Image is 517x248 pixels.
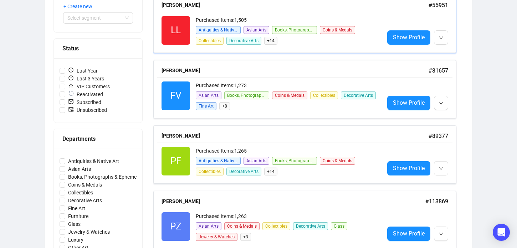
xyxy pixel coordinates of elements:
[162,1,429,9] div: [PERSON_NAME]
[170,88,181,103] span: FV
[65,157,122,165] span: Antiquities & Native Art
[65,83,113,90] span: VIP Customers
[162,197,425,205] div: [PERSON_NAME]
[65,67,101,75] span: Last Year
[439,167,443,171] span: down
[162,132,429,140] div: [PERSON_NAME]
[196,91,221,99] span: Asian Arts
[63,3,92,10] span: + Create new
[65,204,88,212] span: Fine Art
[224,222,260,230] span: Coins & Medals
[65,189,96,197] span: Collectibles
[387,227,430,241] a: Show Profile
[429,2,448,9] span: # 55951
[63,1,98,12] button: + Create new
[240,233,251,241] span: + 3
[272,157,317,165] span: Books, Photographs & Ephemera
[320,157,355,165] span: Coins & Medals
[425,198,448,205] span: # 113869
[153,125,464,184] a: [PERSON_NAME]#89377PFPurchased Items:1,265Antiquities & Native ArtAsian ArtsBooks, Photographs & ...
[429,67,448,74] span: # 81657
[65,181,105,189] span: Coins & Medals
[224,91,269,99] span: Books, Photographs & Ephemera
[65,106,110,114] span: Unsubscribed
[219,102,230,110] span: + 8
[196,26,241,34] span: Antiquities & Native Art
[439,232,443,236] span: down
[196,37,224,45] span: Collectibles
[310,91,338,99] span: Collectibles
[170,154,181,168] span: PF
[244,26,269,34] span: Asian Arts
[493,224,510,241] div: Open Intercom Messenger
[65,165,94,173] span: Asian Arts
[62,44,134,53] div: Status
[387,30,430,45] a: Show Profile
[262,222,290,230] span: Collectibles
[393,229,425,238] span: Show Profile
[264,168,277,175] span: + 14
[439,101,443,105] span: down
[196,222,221,230] span: Asian Arts
[65,228,113,236] span: Jewelry & Watches
[387,161,430,175] a: Show Profile
[226,168,261,175] span: Decorative Arts
[162,66,429,74] div: [PERSON_NAME]
[62,134,134,143] div: Departments
[272,91,307,99] span: Coins & Medals
[196,168,224,175] span: Collectibles
[65,173,144,181] span: Books, Photographs & Ephemera
[196,157,241,165] span: Antiquities & Native Art
[196,102,216,110] span: Fine Art
[429,133,448,139] span: # 89377
[244,157,269,165] span: Asian Arts
[65,75,107,83] span: Last 3 Years
[264,37,277,45] span: + 14
[272,26,317,34] span: Books, Photographs & Ephemera
[393,164,425,173] span: Show Profile
[331,222,347,230] span: Glass
[65,197,105,204] span: Decorative Arts
[320,26,355,34] span: Coins & Medals
[65,212,91,220] span: Furniture
[196,147,379,156] div: Purchased Items: 1,265
[65,90,106,98] span: Reactivated
[65,236,86,244] span: Luxury
[341,91,376,99] span: Decorative Arts
[171,23,181,38] span: LL
[439,36,443,40] span: down
[387,96,430,110] a: Show Profile
[196,81,379,90] div: Purchased Items: 1,273
[196,212,379,221] div: Purchased Items: 1,263
[293,222,328,230] span: Decorative Arts
[393,98,425,107] span: Show Profile
[65,220,83,228] span: Glass
[226,37,261,45] span: Decorative Arts
[196,233,237,241] span: Jewelry & Watches
[65,98,104,106] span: Subscribed
[170,219,181,234] span: PZ
[196,16,379,25] div: Purchased Items: 1,505
[153,60,464,118] a: [PERSON_NAME]#81657FVPurchased Items:1,273Asian ArtsBooks, Photographs & EphemeraCoins & MedalsCo...
[393,33,425,42] span: Show Profile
